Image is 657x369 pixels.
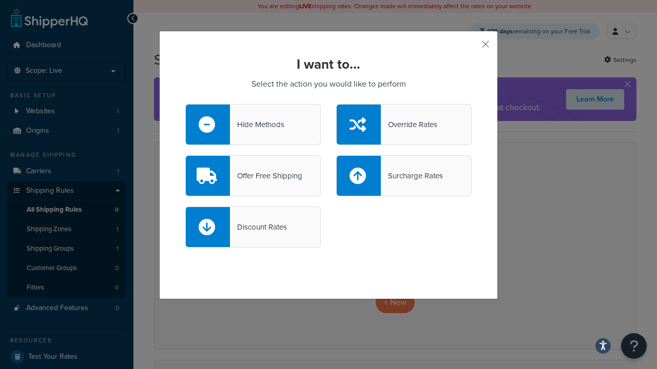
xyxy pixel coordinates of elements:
div: Offer Free Shipping [230,169,302,183]
div: Override Rates [381,117,437,132]
strong: I want to... [297,54,360,74]
div: Discount Rates [230,220,287,234]
p: Select the action you would like to perform [185,77,472,91]
div: Hide Methods [230,117,284,132]
div: Surcharge Rates [381,169,443,183]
